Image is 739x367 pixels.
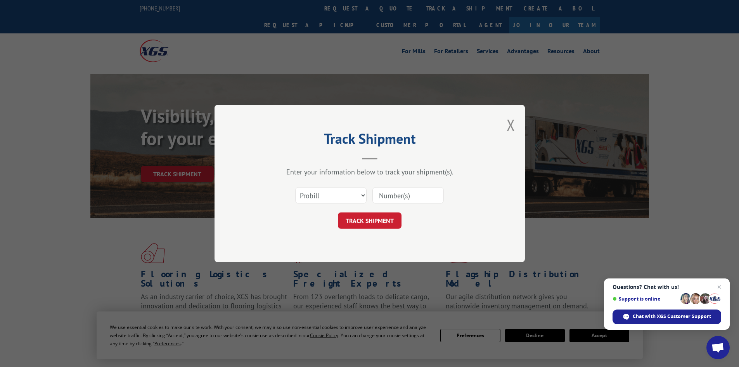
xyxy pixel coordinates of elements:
[507,115,515,135] button: Close modal
[706,336,730,359] div: Open chat
[613,310,721,324] div: Chat with XGS Customer Support
[253,167,486,176] div: Enter your information below to track your shipment(s).
[372,187,444,204] input: Number(s)
[253,133,486,148] h2: Track Shipment
[715,282,724,292] span: Close chat
[613,296,678,302] span: Support is online
[338,212,402,229] button: TRACK SHIPMENT
[613,284,721,290] span: Questions? Chat with us!
[633,313,711,320] span: Chat with XGS Customer Support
